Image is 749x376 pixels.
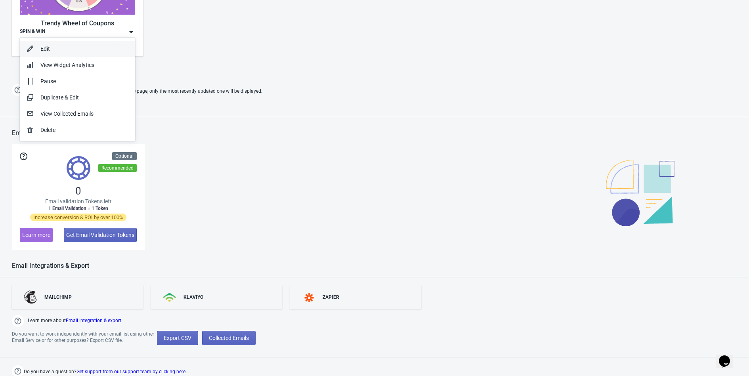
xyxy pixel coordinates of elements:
a: Get support from our support team by clicking here. [76,369,187,374]
div: Delete [40,126,129,134]
span: Learn more [22,232,50,238]
span: Export CSV [164,335,191,341]
button: Collected Emails [202,331,256,345]
div: Pause [40,77,129,86]
div: Recommended [98,164,137,172]
span: Learn more about . [28,317,122,327]
span: Collected Emails [209,335,249,341]
button: Learn more [20,228,53,242]
button: Duplicate & Edit [20,90,135,106]
span: Increase conversion & ROI by over 100% [30,214,126,221]
div: MAILCHIMP [44,294,72,300]
span: View Widget Analytics [40,62,94,68]
span: 1 Email Validation = 1 Token [48,205,108,212]
div: Do you want to work independently with your email list using other Email Service or for other pur... [12,331,157,345]
img: dropdown.png [127,28,135,36]
button: Pause [20,73,135,90]
div: Duplicate & Edit [40,94,129,102]
img: klaviyo.png [163,293,177,302]
a: Email Integration & export [66,318,121,323]
img: illustration.svg [606,160,674,226]
div: ZAPIER [323,294,339,300]
div: View Collected Emails [40,110,129,118]
button: Get Email Validation Tokens [64,228,137,242]
button: View Widget Analytics [20,57,135,73]
img: mailchimp.png [24,290,38,304]
div: Trendy Wheel of Coupons [20,19,135,28]
span: If two Widgets are enabled and targeting the same page, only the most recently updated one will b... [28,85,262,98]
span: Email validation Tokens left [45,197,112,205]
span: Get Email Validation Tokens [66,232,134,238]
div: KLAVIYO [183,294,203,300]
div: SPIN & WIN [20,28,45,36]
div: Edit [40,45,129,53]
span: 0 [75,185,81,197]
button: Edit [20,41,135,57]
img: help.png [12,315,24,327]
button: Export CSV [157,331,198,345]
button: Delete [20,122,135,138]
img: zapier.svg [302,293,316,302]
img: help.png [12,84,24,96]
img: tokens.svg [67,156,90,180]
div: Optional [112,152,137,160]
iframe: chat widget [716,344,741,368]
button: View Collected Emails [20,106,135,122]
